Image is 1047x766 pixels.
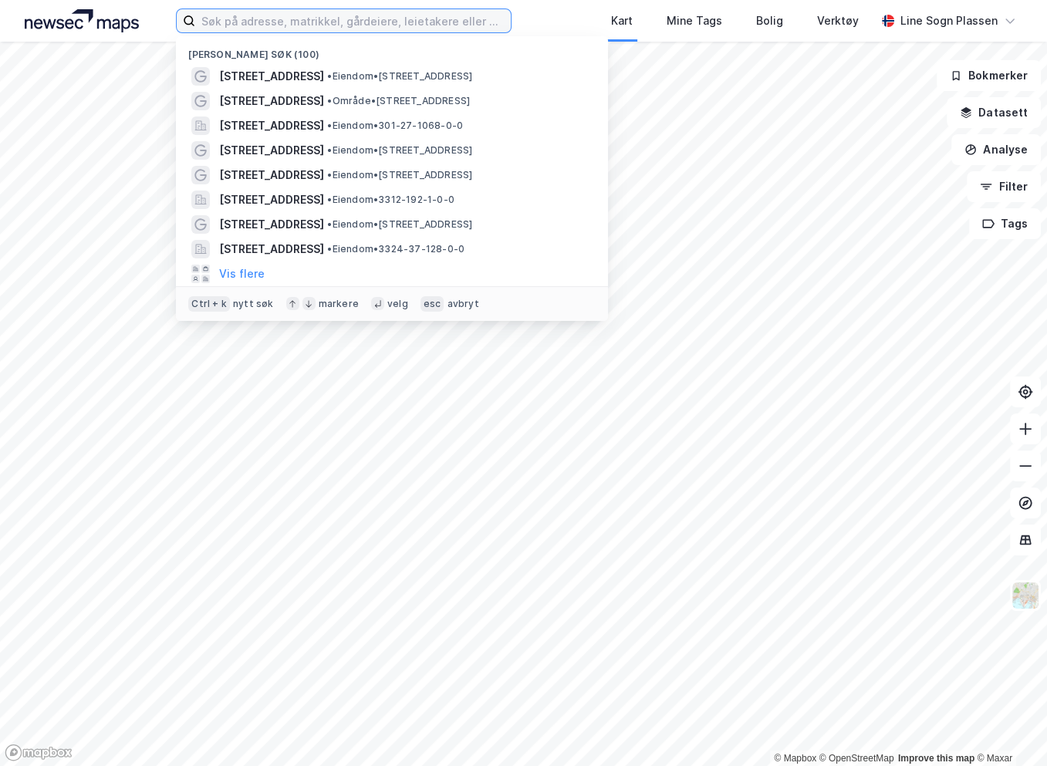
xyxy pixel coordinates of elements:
span: Eiendom • 3324-37-128-0-0 [327,243,464,255]
span: • [327,144,332,156]
span: Eiendom • [STREET_ADDRESS] [327,70,472,83]
div: Mine Tags [667,12,722,30]
span: Eiendom • 3312-192-1-0-0 [327,194,454,206]
span: [STREET_ADDRESS] [219,191,324,209]
div: markere [319,298,359,310]
img: logo.a4113a55bc3d86da70a041830d287a7e.svg [25,9,139,32]
span: [STREET_ADDRESS] [219,92,324,110]
span: • [327,169,332,181]
span: [STREET_ADDRESS] [219,166,324,184]
div: Kart [611,12,633,30]
span: • [327,243,332,255]
span: Eiendom • [STREET_ADDRESS] [327,144,472,157]
span: • [327,218,332,230]
span: • [327,194,332,205]
div: Bolig [756,12,783,30]
div: avbryt [447,298,478,310]
button: Vis flere [219,265,265,283]
div: Kontrollprogram for chat [970,692,1047,766]
span: [STREET_ADDRESS] [219,116,324,135]
div: [PERSON_NAME] søk (100) [176,36,608,64]
div: velg [387,298,408,310]
span: [STREET_ADDRESS] [219,141,324,160]
div: esc [420,296,444,312]
div: Line Sogn Plassen [900,12,998,30]
span: • [327,95,332,106]
input: Søk på adresse, matrikkel, gårdeiere, leietakere eller personer [195,9,511,32]
span: [STREET_ADDRESS] [219,240,324,258]
div: Verktøy [817,12,859,30]
div: nytt søk [233,298,274,310]
span: [STREET_ADDRESS] [219,215,324,234]
span: Eiendom • [STREET_ADDRESS] [327,218,472,231]
span: • [327,120,332,131]
span: Område • [STREET_ADDRESS] [327,95,470,107]
span: Eiendom • 301-27-1068-0-0 [327,120,463,132]
span: [STREET_ADDRESS] [219,67,324,86]
div: Ctrl + k [188,296,230,312]
iframe: Chat Widget [970,692,1047,766]
span: • [327,70,332,82]
span: Eiendom • [STREET_ADDRESS] [327,169,472,181]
